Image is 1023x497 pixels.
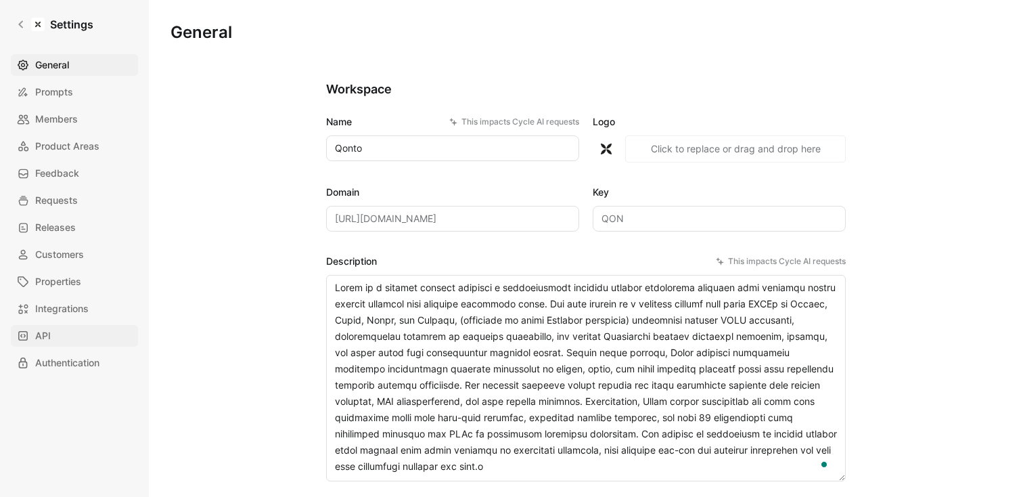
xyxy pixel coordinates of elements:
textarea: To enrich screen reader interactions, please activate Accessibility in Grammarly extension settings [326,275,846,481]
label: Domain [326,184,579,200]
a: Members [11,108,138,130]
span: Prompts [35,84,73,100]
h1: Settings [50,16,93,33]
a: API [11,325,138,347]
span: Requests [35,192,78,209]
span: Properties [35,274,81,290]
span: Customers [35,246,84,263]
label: Description [326,253,846,269]
a: Prompts [11,81,138,103]
a: Product Areas [11,135,138,157]
span: Integrations [35,301,89,317]
h1: General [170,22,232,43]
div: This impacts Cycle AI requests [716,255,846,268]
a: Customers [11,244,138,265]
span: Members [35,111,78,127]
span: General [35,57,69,73]
span: Feedback [35,165,79,181]
input: Some placeholder [326,206,579,232]
span: Releases [35,219,76,236]
a: Releases [11,217,138,238]
img: logo [593,135,620,163]
a: Authentication [11,352,138,374]
label: Name [326,114,579,130]
span: Authentication [35,355,99,371]
a: Integrations [11,298,138,320]
a: Settings [11,11,99,38]
span: Product Areas [35,138,99,154]
a: Requests [11,190,138,211]
h2: Workspace [326,81,846,98]
a: Properties [11,271,138,293]
span: API [35,328,51,344]
button: Click to replace or drag and drop here [625,135,846,163]
a: Feedback [11,163,138,184]
label: Key [593,184,846,200]
label: Logo [593,114,846,130]
a: General [11,54,138,76]
div: This impacts Cycle AI requests [449,115,579,129]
